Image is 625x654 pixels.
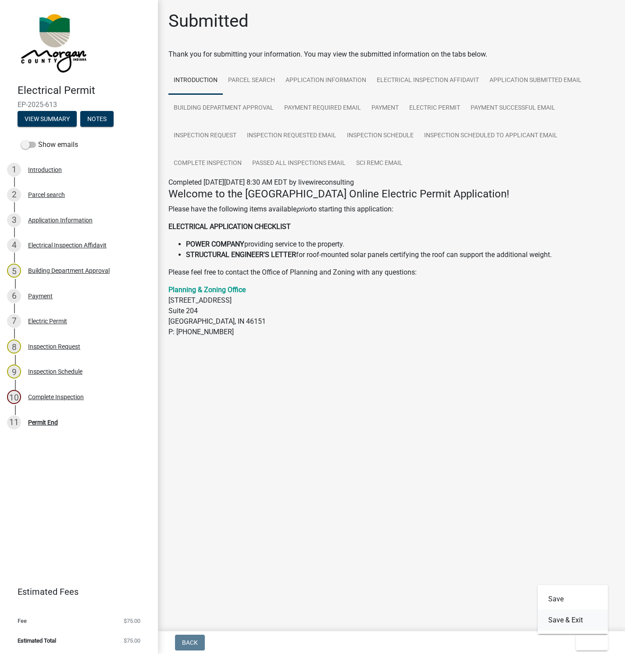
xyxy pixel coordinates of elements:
div: 8 [7,340,21,354]
button: Exit [576,635,608,650]
span: Back [182,639,198,646]
button: Back [175,635,205,650]
h4: Welcome to the [GEOGRAPHIC_DATA] Online Electric Permit Application! [168,188,614,200]
p: [STREET_ADDRESS] Suite 204 [GEOGRAPHIC_DATA], IN 46151 P: [PHONE_NUMBER] [168,285,614,337]
wm-modal-confirm: Summary [18,116,77,123]
div: Electrical Inspection Affidavit [28,242,107,248]
label: Show emails [21,139,78,150]
div: Permit End [28,419,58,425]
div: 1 [7,163,21,177]
strong: ELECTRICAL APPLICATION CHECKLIST [168,222,291,231]
a: Inspection Requested Email [242,122,342,150]
strong: POWER COMPANY [186,240,244,248]
a: Building Department Approval [168,94,279,122]
div: 5 [7,264,21,278]
a: Introduction [168,67,223,95]
a: Inspection Request [168,122,242,150]
img: Morgan County, Indiana [18,9,88,75]
button: Save [538,589,608,610]
a: Inspection Scheduled to Applicant Email [419,122,563,150]
div: Complete Inspection [28,394,84,400]
div: Building Department Approval [28,268,110,274]
div: 11 [7,415,21,429]
div: 4 [7,238,21,252]
div: Electric Permit [28,318,67,324]
a: Electrical Inspection Affidavit [371,67,484,95]
div: 7 [7,314,21,328]
button: Notes [80,111,114,127]
a: Planning & Zoning Office [168,286,246,294]
div: Payment [28,293,53,299]
p: Please feel free to contact the Office of Planning and Zoning with any questions: [168,267,614,278]
span: $75.00 [124,638,140,643]
div: Thank you for submitting your information. You may view the submitted information on the tabs below. [168,49,614,60]
h4: Electrical Permit [18,84,151,97]
a: Payment [366,94,404,122]
div: 10 [7,390,21,404]
wm-modal-confirm: Notes [80,116,114,123]
div: 3 [7,213,21,227]
h1: Submitted [168,11,249,32]
a: Passed All Inspections Email [247,150,351,178]
a: Parcel search [223,67,280,95]
button: Save & Exit [538,610,608,631]
a: Payment Required Email [279,94,366,122]
p: Please have the following items available to starting this application: [168,204,614,214]
div: Inspection Schedule [28,368,82,375]
li: providing service to the property. [186,239,614,250]
span: $75.00 [124,618,140,624]
div: 9 [7,365,21,379]
strong: STRUCTURAL ENGINEER'S LETTER [186,250,296,259]
span: Completed [DATE][DATE] 8:30 AM EDT by livewireconsulting [168,178,354,186]
a: Application Information [280,67,371,95]
li: for roof-mounted solar panels certifying the roof can support the additional weight. [186,250,614,260]
div: Exit [538,585,608,634]
div: Introduction [28,167,62,173]
div: Application Information [28,217,93,223]
a: SCI REMC Email [351,150,408,178]
button: View Summary [18,111,77,127]
a: Application Submitted Email [484,67,587,95]
span: Exit [583,639,596,646]
span: Estimated Total [18,638,56,643]
div: Parcel search [28,192,65,198]
div: Inspection Request [28,343,80,350]
div: 2 [7,188,21,202]
div: 6 [7,289,21,303]
a: Electric Permit [404,94,465,122]
a: Complete Inspection [168,150,247,178]
a: Inspection Schedule [342,122,419,150]
span: Fee [18,618,27,624]
a: Payment Successful Email [465,94,561,122]
span: EP-2025-613 [18,100,140,109]
i: prior [296,205,311,213]
a: Estimated Fees [7,583,144,600]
